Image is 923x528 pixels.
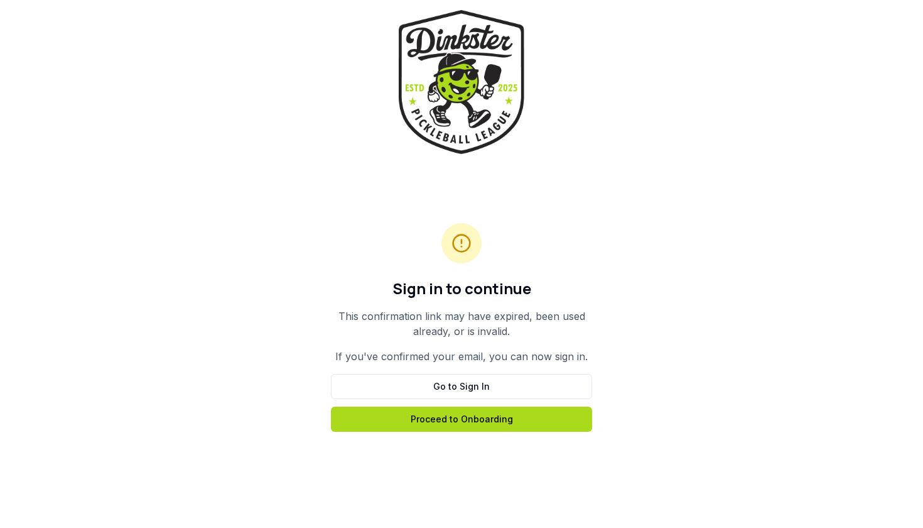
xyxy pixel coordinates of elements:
[331,407,592,432] a: Proceed to Onboarding
[331,309,592,339] p: This confirmation link may have expired, been used already, or is invalid.
[331,349,592,364] p: If you've confirmed your email, you can now sign in.
[331,374,592,399] a: Go to Sign In
[399,10,524,154] img: Dinkster League Logo
[331,278,592,299] h1: Sign in to continue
